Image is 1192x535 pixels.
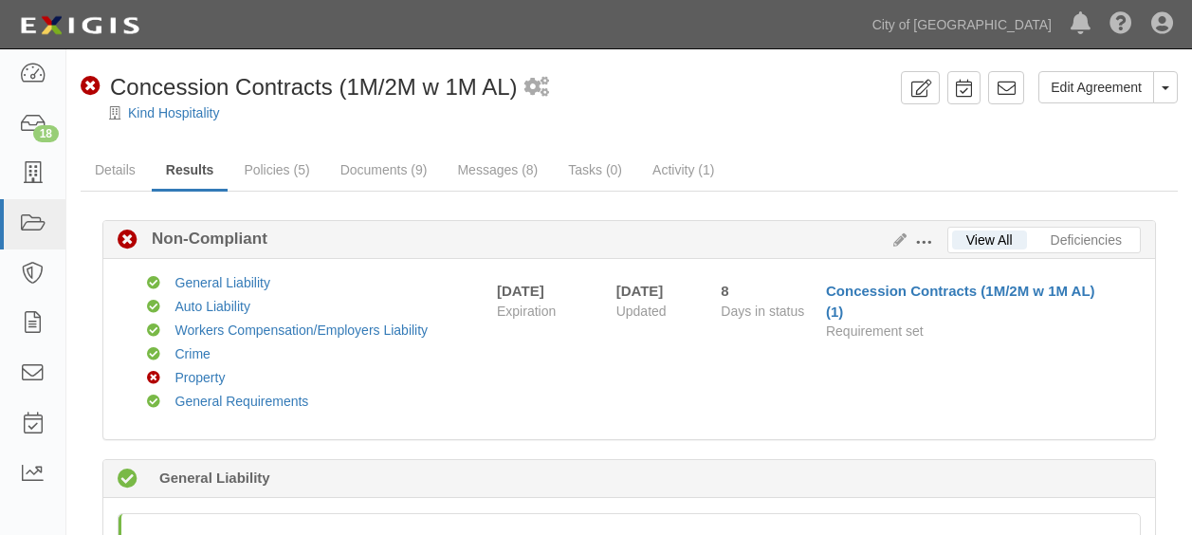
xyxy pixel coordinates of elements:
[81,151,150,189] a: Details
[721,281,812,301] div: Since 09/30/2025
[326,151,442,189] a: Documents (9)
[826,323,924,339] span: Requirement set
[118,470,138,489] i: Compliant 370 days (since 10/03/2024)
[175,323,429,338] a: Workers Compensation/Employers Liability
[721,304,804,319] span: Days in status
[952,231,1027,249] a: View All
[147,324,160,338] i: Compliant
[147,372,160,385] i: Non-Compliant
[1036,231,1136,249] a: Deficiencies
[81,77,101,97] i: Non-Compliant
[826,283,1095,319] a: Concession Contracts (1M/2M w 1M AL) (1)
[138,228,267,250] b: Non-Compliant
[128,105,220,120] a: Kind Hospitality
[616,304,667,319] span: Updated
[118,231,138,250] i: Non-Compliant
[1038,71,1154,103] a: Edit Agreement
[81,71,517,103] div: Concession Contracts (1M/2M w 1M AL)
[175,370,226,385] a: Property
[1109,13,1132,36] i: Help Center - Complianz
[152,151,229,192] a: Results
[616,281,693,301] div: [DATE]
[638,151,728,189] a: Activity (1)
[886,232,907,248] a: Edit Results
[14,9,145,43] img: logo-5460c22ac91f19d4615b14bd174203de0afe785f0fc80cf4dbbc73dc1793850b.png
[175,275,270,290] a: General Liability
[147,277,160,290] i: Compliant
[554,151,636,189] a: Tasks (0)
[524,78,549,98] i: 2 scheduled workflows
[147,396,160,409] i: Compliant
[147,301,160,314] i: Compliant
[229,151,323,189] a: Policies (5)
[147,348,160,361] i: Compliant
[497,281,544,301] div: [DATE]
[159,468,270,488] b: General Liability
[497,302,602,321] span: Expiration
[33,125,59,142] div: 18
[863,6,1061,44] a: City of [GEOGRAPHIC_DATA]
[443,151,552,189] a: Messages (8)
[110,74,517,100] span: Concession Contracts (1M/2M w 1M AL)
[175,299,250,314] a: Auto Liability
[175,346,211,361] a: Crime
[175,394,309,409] a: General Requirements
